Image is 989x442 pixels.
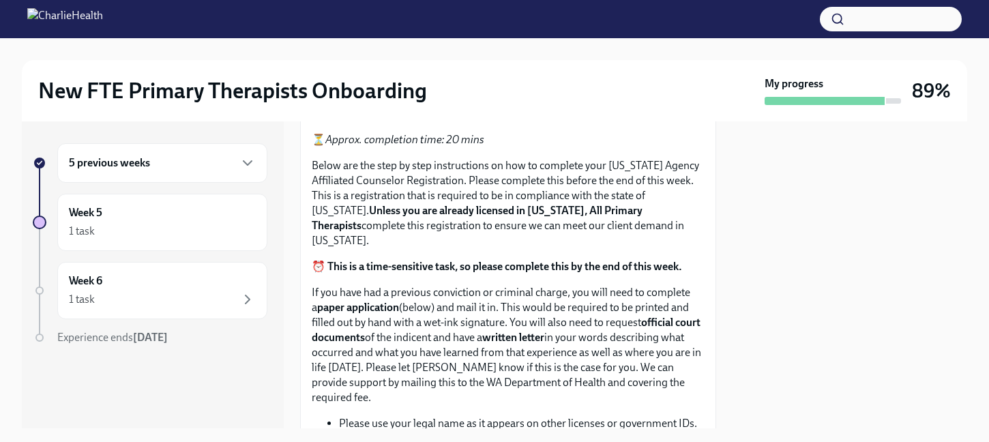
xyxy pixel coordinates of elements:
strong: [DATE] [133,331,168,344]
p: Below are the step by step instructions on how to complete your [US_STATE] Agency Affiliated Coun... [312,158,705,248]
li: Please use your legal name as it appears on other licenses or government IDs. [339,416,705,431]
h2: New FTE Primary Therapists Onboarding [38,77,427,104]
strong: written letter [482,331,544,344]
h6: Week 6 [69,274,102,289]
p: ⏳ [312,132,705,147]
strong: Unless you are already licensed in [US_STATE], All Primary Therapists [312,204,643,232]
a: Week 51 task [33,194,267,251]
div: 1 task [69,292,95,307]
a: Week 61 task [33,262,267,319]
em: Approx. completion time: 20 mins [325,133,484,146]
img: CharlieHealth [27,8,103,30]
p: If you have had a previous conviction or criminal charge, you will need to complete a (below) and... [312,285,705,405]
span: Experience ends [57,331,168,344]
h6: 5 previous weeks [69,156,150,171]
strong: ⏰ This is a time-sensitive task, so please complete this by the end of this week. [312,260,682,273]
div: 1 task [69,224,95,239]
strong: paper application [317,301,399,314]
strong: My progress [765,76,823,91]
div: 5 previous weeks [57,143,267,183]
h3: 89% [912,78,951,103]
h6: Week 5 [69,205,102,220]
strong: official court documents [312,316,700,344]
